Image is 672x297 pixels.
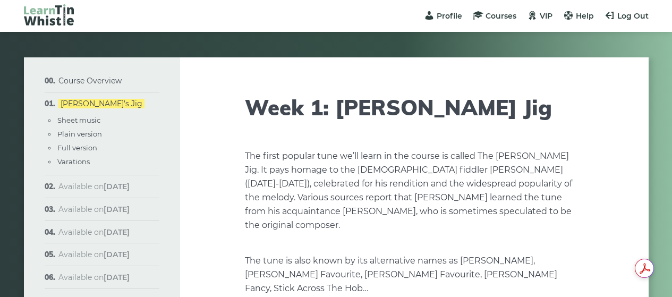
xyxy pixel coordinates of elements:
[104,205,130,214] strong: [DATE]
[527,11,552,21] a: VIP
[104,227,130,237] strong: [DATE]
[473,11,516,21] a: Courses
[576,11,594,21] span: Help
[58,99,144,108] a: [PERSON_NAME]’s Jig
[104,250,130,259] strong: [DATE]
[424,11,462,21] a: Profile
[58,227,130,237] span: Available on
[58,76,122,86] a: Course Overview
[57,143,97,152] a: Full version
[245,95,584,120] h1: Week 1: [PERSON_NAME] Jig
[245,149,584,232] p: The first popular tune we’ll learn in the course is called The [PERSON_NAME] Jig. It pays homage ...
[58,250,130,259] span: Available on
[563,11,594,21] a: Help
[58,273,130,282] span: Available on
[540,11,552,21] span: VIP
[104,273,130,282] strong: [DATE]
[245,254,584,295] p: The tune is also known by its alternative names as [PERSON_NAME], [PERSON_NAME] Favourite, [PERSO...
[58,182,130,191] span: Available on
[486,11,516,21] span: Courses
[57,157,90,166] a: Varations
[617,11,649,21] span: Log Out
[605,11,649,21] a: Log Out
[57,116,100,124] a: Sheet music
[57,130,102,138] a: Plain version
[437,11,462,21] span: Profile
[104,182,130,191] strong: [DATE]
[24,4,74,26] img: LearnTinWhistle.com
[58,205,130,214] span: Available on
